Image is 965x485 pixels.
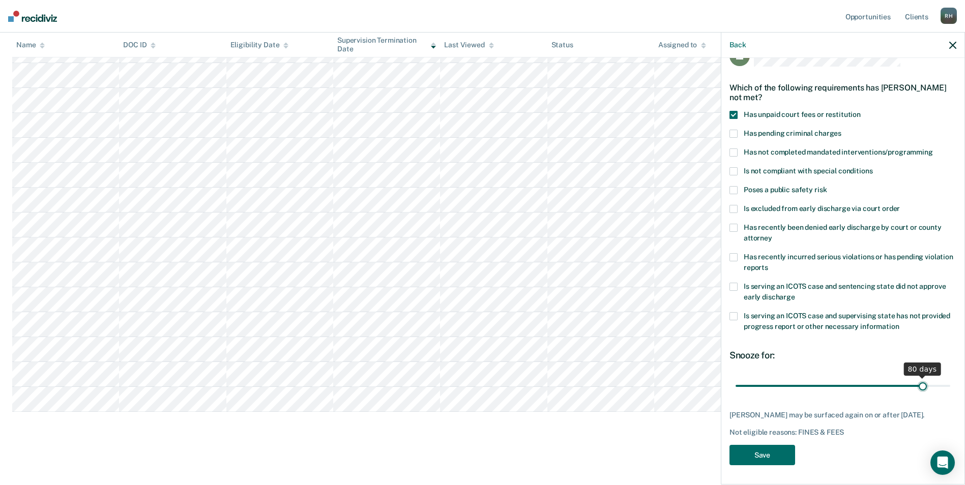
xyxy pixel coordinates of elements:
[729,428,956,437] div: Not eligible reasons: FINES & FEES
[744,186,827,194] span: Poses a public safety risk
[744,223,942,242] span: Has recently been denied early discharge by court or county attorney
[729,350,956,361] div: Snooze for:
[729,75,956,110] div: Which of the following requirements has [PERSON_NAME] not met?
[658,41,706,49] div: Assigned to
[444,41,493,49] div: Last Viewed
[744,282,946,301] span: Is serving an ICOTS case and sentencing state did not approve early discharge
[230,41,289,49] div: Eligibility Date
[8,11,57,22] img: Recidiviz
[729,445,795,466] button: Save
[729,41,746,49] button: Back
[729,411,956,419] div: [PERSON_NAME] may be surfaced again on or after [DATE].
[337,36,436,53] div: Supervision Termination Date
[744,129,841,137] span: Has pending criminal charges
[744,253,953,271] span: Has recently incurred serious violations or has pending violation reports
[551,41,573,49] div: Status
[941,8,957,24] div: R H
[903,362,941,376] div: 80 days
[744,110,861,118] span: Has unpaid court fees or restitution
[123,41,156,49] div: DOC ID
[930,450,955,475] div: Open Intercom Messenger
[16,41,45,49] div: Name
[744,312,950,330] span: Is serving an ICOTS case and supervising state has not provided progress report or other necessar...
[744,167,872,175] span: Is not compliant with special conditions
[744,148,933,156] span: Has not completed mandated interventions/programming
[744,204,900,213] span: Is excluded from early discharge via court order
